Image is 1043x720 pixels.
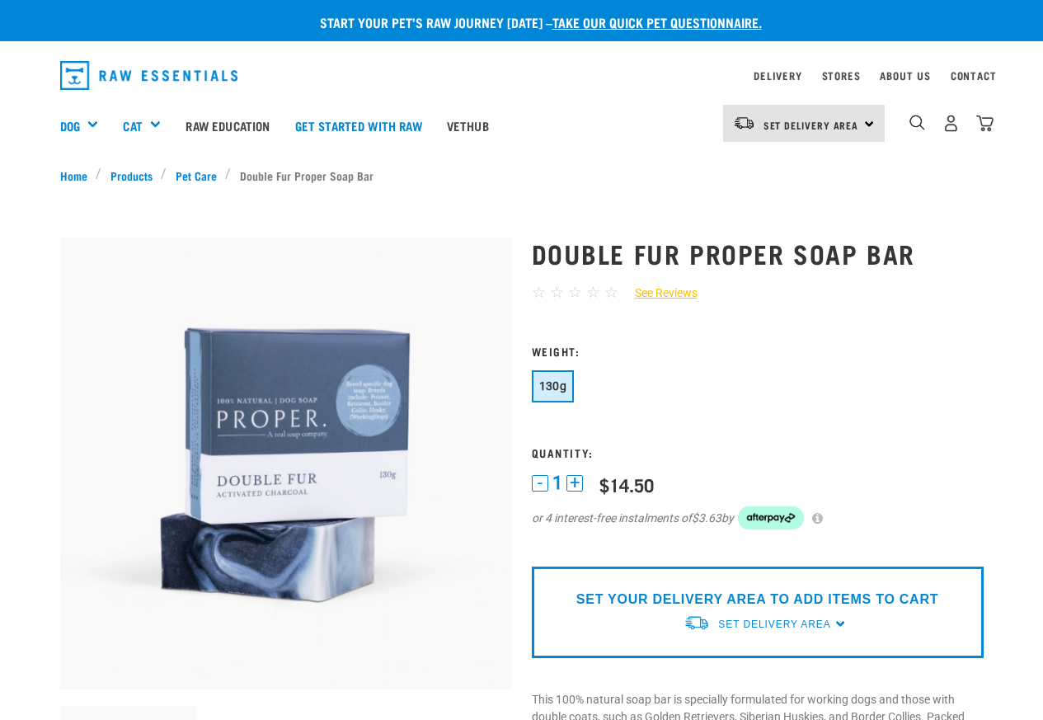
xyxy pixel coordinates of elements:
[60,116,80,135] a: Dog
[738,506,804,529] img: Afterpay
[60,167,984,184] nav: breadcrumbs
[684,614,710,632] img: van-moving.png
[532,238,984,268] h1: Double Fur Proper Soap Bar
[435,92,501,158] a: Vethub
[733,115,755,130] img: van-moving.png
[167,167,225,184] a: Pet Care
[976,115,994,132] img: home-icon@2x.png
[718,619,830,630] span: Set Delivery Area
[101,167,161,184] a: Products
[951,73,997,78] a: Contact
[47,54,997,96] nav: dropdown navigation
[532,446,984,459] h3: Quantity:
[173,92,282,158] a: Raw Education
[754,73,801,78] a: Delivery
[763,122,859,128] span: Set Delivery Area
[123,116,142,135] a: Cat
[822,73,861,78] a: Stores
[599,474,654,495] div: $14.50
[539,379,567,393] span: 130g
[909,115,925,130] img: home-icon-1@2x.png
[586,283,600,302] span: ☆
[550,283,564,302] span: ☆
[60,238,512,689] img: Double fur soap
[942,115,960,132] img: user.png
[880,73,930,78] a: About Us
[60,61,238,90] img: Raw Essentials Logo
[568,283,582,302] span: ☆
[692,510,721,527] span: $3.63
[552,18,762,26] a: take our quick pet questionnaire.
[532,345,984,357] h3: Weight:
[618,285,698,302] a: See Reviews
[552,474,562,492] span: 1
[532,283,546,302] span: ☆
[532,475,548,492] button: -
[532,506,984,529] div: or 4 interest-free instalments of by
[566,475,583,492] button: +
[532,370,575,402] button: 130g
[576,590,938,609] p: SET YOUR DELIVERY AREA TO ADD ITEMS TO CART
[60,167,96,184] a: Home
[283,92,435,158] a: Get started with Raw
[604,283,618,302] span: ☆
